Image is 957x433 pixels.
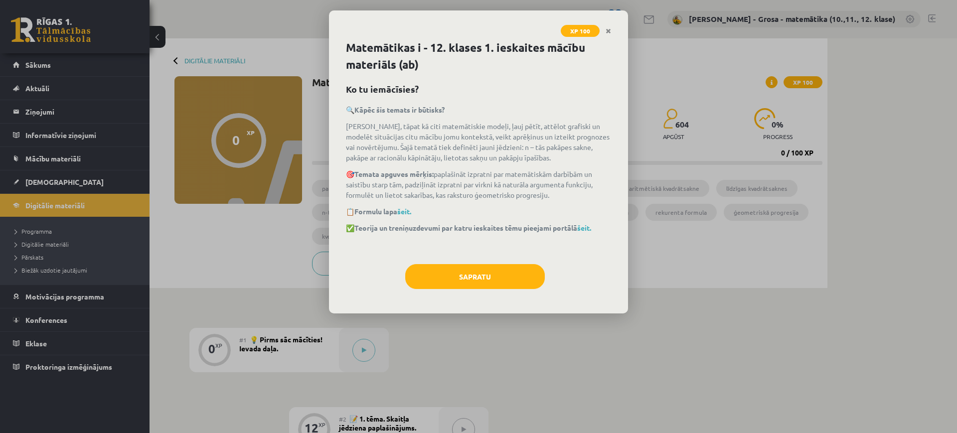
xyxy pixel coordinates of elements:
[346,82,611,96] h2: Ko tu iemācīsies?
[354,169,434,178] b: Temata apguves mērķis:
[346,169,611,200] p: 🎯 paplašināt izpratni par matemātiskām darbībām un saistību starp tām, padziļināt izpratni par vi...
[577,223,591,232] a: šeit.
[561,25,600,37] span: XP 100
[405,264,545,289] button: Sapratu
[354,207,411,216] strong: Formulu lapa
[354,223,591,232] strong: Teorija un treniņuzdevumi par katru ieskaites tēmu pieejami portālā
[354,105,445,114] b: Kāpēc šis temats ir būtisks?
[346,105,611,115] p: 🔍
[346,223,611,233] p: ✅
[346,206,611,217] p: 📋
[346,39,611,73] h1: Matemātikas i - 12. klases 1. ieskaites mācību materiāls (ab)
[346,121,611,163] p: [PERSON_NAME], tāpat kā citi matemātiskie modeļi, ļauj pētīt, attēlot grafiski un modelēt situāci...
[397,207,411,216] a: šeit.
[600,21,617,41] a: Close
